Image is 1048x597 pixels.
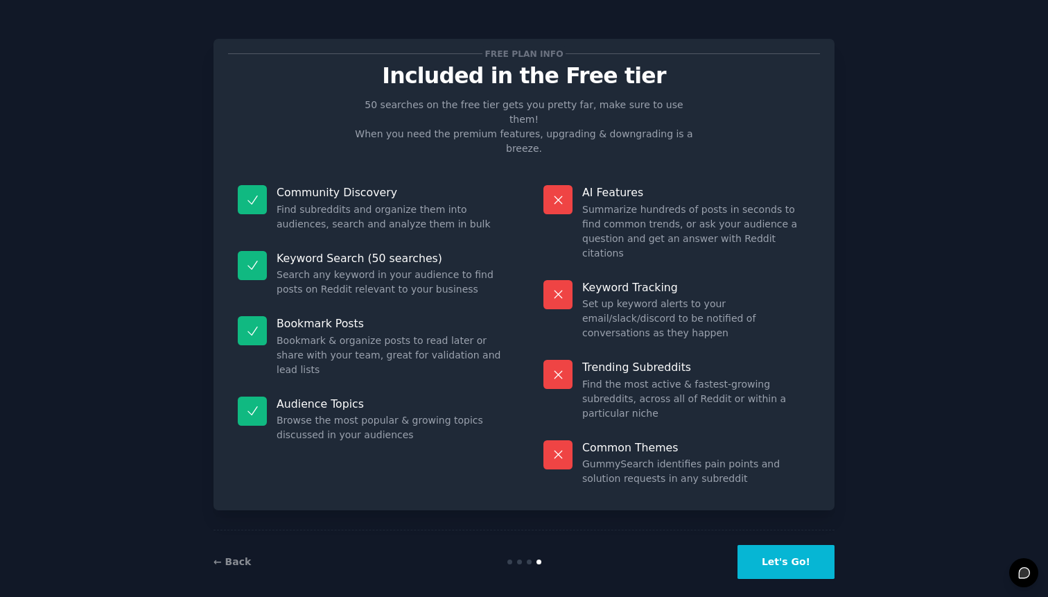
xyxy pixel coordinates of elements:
dd: GummySearch identifies pain points and solution requests in any subreddit [582,457,810,486]
p: Keyword Tracking [582,280,810,295]
dd: Summarize hundreds of posts in seconds to find common trends, or ask your audience a question and... [582,202,810,261]
p: AI Features [582,185,810,200]
p: Common Themes [582,440,810,455]
p: 50 searches on the free tier gets you pretty far, make sure to use them! When you need the premiu... [349,98,699,156]
p: Community Discovery [277,185,505,200]
a: ← Back [213,556,251,567]
dd: Bookmark & organize posts to read later or share with your team, great for validation and lead lists [277,334,505,377]
button: Let's Go! [737,545,835,579]
dd: Search any keyword in your audience to find posts on Reddit relevant to your business [277,268,505,297]
p: Keyword Search (50 searches) [277,251,505,266]
p: Included in the Free tier [228,64,820,88]
span: Free plan info [482,46,566,61]
p: Audience Topics [277,397,505,411]
p: Trending Subreddits [582,360,810,374]
dd: Find the most active & fastest-growing subreddits, across all of Reddit or within a particular niche [582,377,810,421]
dd: Find subreddits and organize them into audiences, search and analyze them in bulk [277,202,505,232]
dd: Browse the most popular & growing topics discussed in your audiences [277,413,505,442]
dd: Set up keyword alerts to your email/slack/discord to be notified of conversations as they happen [582,297,810,340]
p: Bookmark Posts [277,316,505,331]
